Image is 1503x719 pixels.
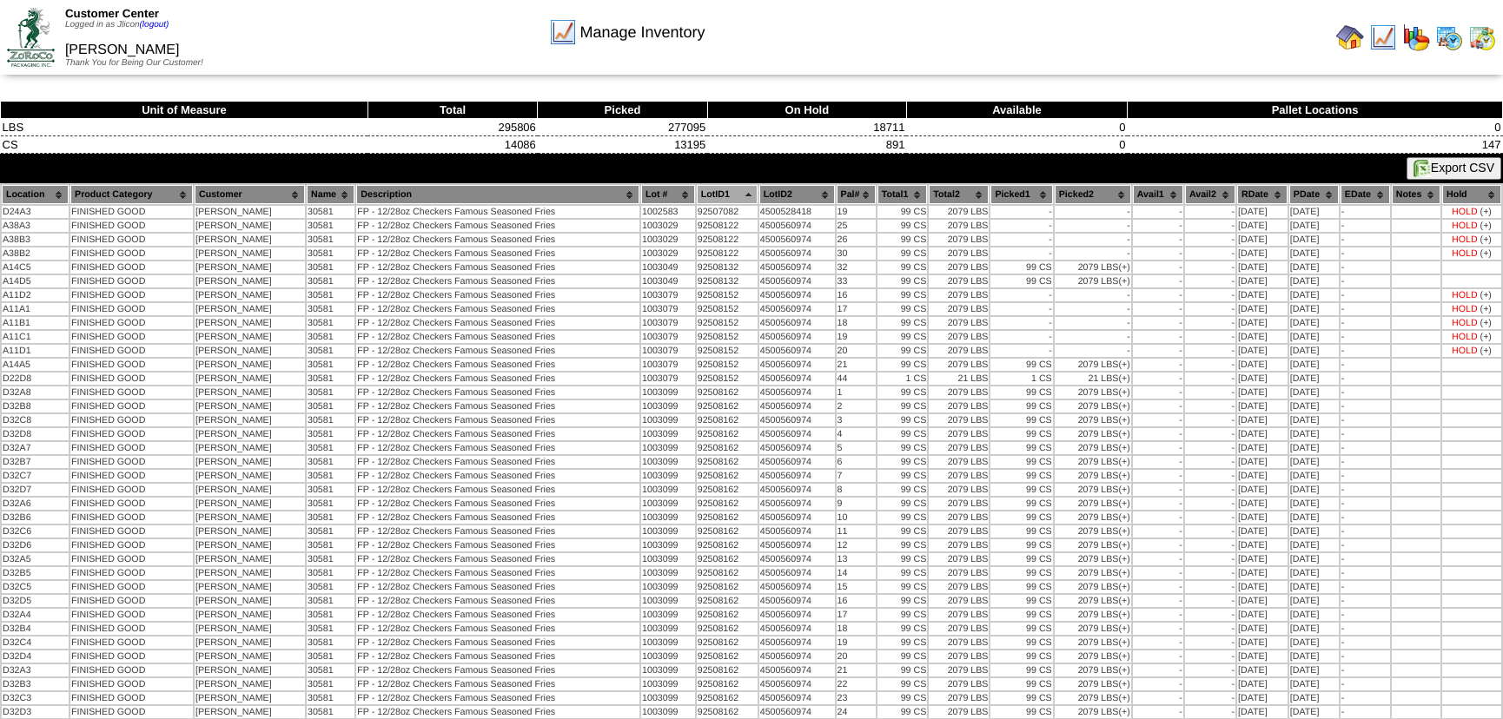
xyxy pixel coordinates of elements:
[1055,220,1131,232] td: -
[1055,331,1131,343] td: -
[1185,206,1235,218] td: -
[538,136,707,154] td: 13195
[2,317,69,329] td: A11B1
[2,331,69,343] td: A11C1
[837,247,876,260] td: 30
[759,261,835,274] td: 4500560974
[307,247,354,260] td: 30581
[1341,331,1390,343] td: -
[837,206,876,218] td: 19
[1452,221,1478,231] div: HOLD
[929,275,989,287] td: 2079 LBS
[307,345,354,357] td: 30581
[1185,261,1235,274] td: -
[1341,275,1390,287] td: -
[906,119,1127,136] td: 0
[1480,332,1492,342] div: (+)
[356,247,639,260] td: FP - 12/28oz Checkers Famous Seasoned Fries
[356,275,639,287] td: FP - 12/28oz Checkers Famous Seasoned Fries
[929,185,989,204] th: Total2
[1237,275,1288,287] td: [DATE]
[877,247,928,260] td: 99 CS
[837,345,876,357] td: 20
[877,331,928,343] td: 99 CS
[1118,359,1129,370] div: (+)
[2,345,69,357] td: A11D1
[1133,303,1183,315] td: -
[307,303,354,315] td: 30581
[929,220,989,232] td: 2079 LBS
[759,317,835,329] td: 4500560974
[1402,23,1430,51] img: graph.gif
[307,261,354,274] td: 30581
[195,275,305,287] td: [PERSON_NAME]
[837,359,876,371] td: 21
[1185,247,1235,260] td: -
[1452,248,1478,259] div: HOLD
[837,373,876,385] td: 44
[356,317,639,329] td: FP - 12/28oz Checkers Famous Seasoned Fries
[1055,234,1131,246] td: -
[697,261,758,274] td: 92508132
[1133,185,1183,204] th: Avail1
[356,206,639,218] td: FP - 12/28oz Checkers Famous Seasoned Fries
[195,303,305,315] td: [PERSON_NAME]
[1289,345,1339,357] td: [DATE]
[990,331,1052,343] td: -
[707,102,906,119] th: On Hold
[1480,304,1492,314] div: (+)
[1055,317,1131,329] td: -
[1452,332,1478,342] div: HOLD
[697,234,758,246] td: 92508122
[549,18,577,46] img: line_graph.gif
[641,234,695,246] td: 1003029
[1185,220,1235,232] td: -
[837,261,876,274] td: 32
[307,275,354,287] td: 30581
[1237,185,1288,204] th: RDate
[877,234,928,246] td: 99 CS
[929,345,989,357] td: 2079 LBS
[195,345,305,357] td: [PERSON_NAME]
[356,303,639,315] td: FP - 12/28oz Checkers Famous Seasoned Fries
[1480,221,1492,231] div: (+)
[641,303,695,315] td: 1003079
[1133,234,1183,246] td: -
[2,373,69,385] td: D22D8
[356,359,639,371] td: FP - 12/28oz Checkers Famous Seasoned Fries
[1128,119,1503,136] td: 0
[195,289,305,301] td: [PERSON_NAME]
[1133,220,1183,232] td: -
[538,102,707,119] th: Picked
[70,234,193,246] td: FINISHED GOOD
[1237,247,1288,260] td: [DATE]
[759,206,835,218] td: 4500528418
[2,303,69,315] td: A11A1
[1468,23,1496,51] img: calendarinout.gif
[837,234,876,246] td: 26
[70,206,193,218] td: FINISHED GOOD
[697,289,758,301] td: 92508152
[2,275,69,287] td: A14D5
[65,7,159,20] span: Customer Center
[990,289,1052,301] td: -
[307,317,354,329] td: 30581
[697,359,758,371] td: 92508152
[356,289,639,301] td: FP - 12/28oz Checkers Famous Seasoned Fries
[1118,262,1129,273] div: (+)
[140,20,169,30] a: (logout)
[929,359,989,371] td: 2079 LBS
[877,359,928,371] td: 99 CS
[759,275,835,287] td: 4500560974
[759,220,835,232] td: 4500560974
[990,303,1052,315] td: -
[877,261,928,274] td: 99 CS
[1289,261,1339,274] td: [DATE]
[1185,275,1235,287] td: -
[307,373,354,385] td: 30581
[367,136,537,154] td: 14086
[877,345,928,357] td: 99 CS
[877,373,928,385] td: 1 CS
[1055,185,1131,204] th: Picked2
[1133,345,1183,357] td: -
